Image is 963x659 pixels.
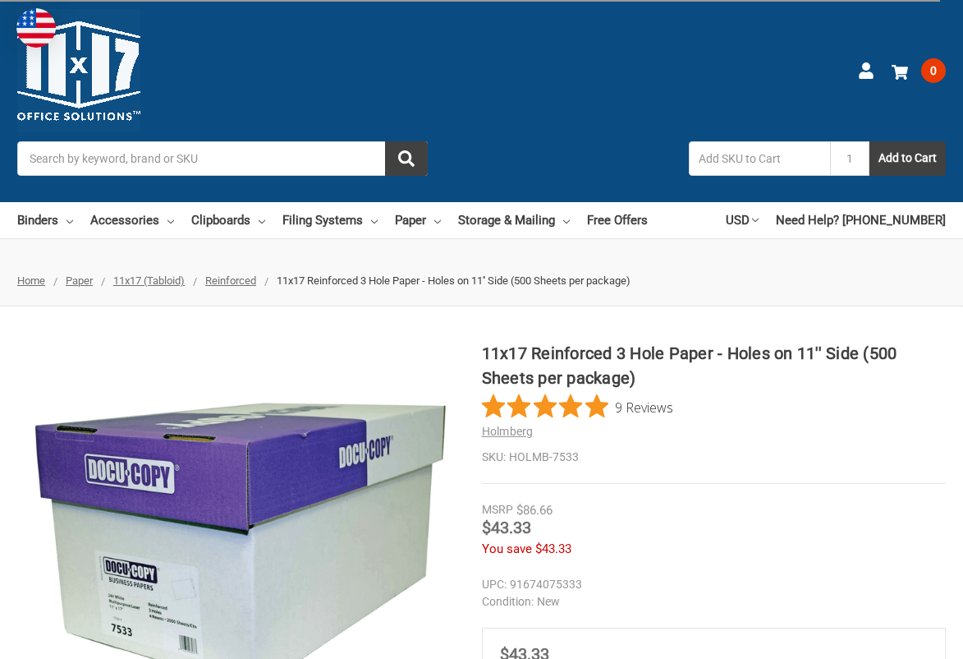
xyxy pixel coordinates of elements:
span: You save [482,541,532,556]
span: $86.66 [516,503,553,518]
button: Add to Cart [869,141,946,176]
a: Holmberg [482,425,534,438]
input: Search by keyword, brand or SKU [17,141,428,176]
a: Accessories [90,202,174,238]
span: 11x17 Reinforced 3 Hole Paper - Holes on 11'' Side (500 Sheets per package) [277,274,631,287]
dt: SKU: [482,449,506,466]
a: Paper [66,274,93,287]
dt: UPC: [482,576,507,593]
a: Home [17,274,45,287]
a: Need Help? [PHONE_NUMBER] [776,202,946,238]
button: Rated 4.9 out of 5 stars from 9 reviews. Jump to reviews. [482,394,673,419]
h1: 11x17 Reinforced 3 Hole Paper - Holes on 11'' Side (500 Sheets per package) [482,341,947,390]
a: Binders [17,202,73,238]
img: 11x17.com [17,9,140,132]
a: Filing Systems [282,202,378,238]
input: Add SKU to Cart [689,141,830,176]
dd: HOLMB-7533 [482,449,947,466]
a: 0 [892,49,946,92]
a: Paper [395,202,441,238]
a: 11x17 (Tabloid) [113,274,185,287]
span: $43.33 [482,518,531,537]
span: $43.33 [535,541,571,556]
div: MSRP [482,501,513,518]
dd: 91674075333 [482,576,947,593]
a: Reinforced [205,274,256,287]
a: Clipboards [191,202,265,238]
span: 9 Reviews [615,394,673,419]
dt: Condition: [482,593,534,611]
span: 0 [921,58,946,83]
dd: New [482,593,947,611]
a: USD [726,202,759,238]
a: Free Offers [587,202,648,238]
img: duty and tax information for United States [16,8,56,48]
a: Storage & Mailing [458,202,570,238]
